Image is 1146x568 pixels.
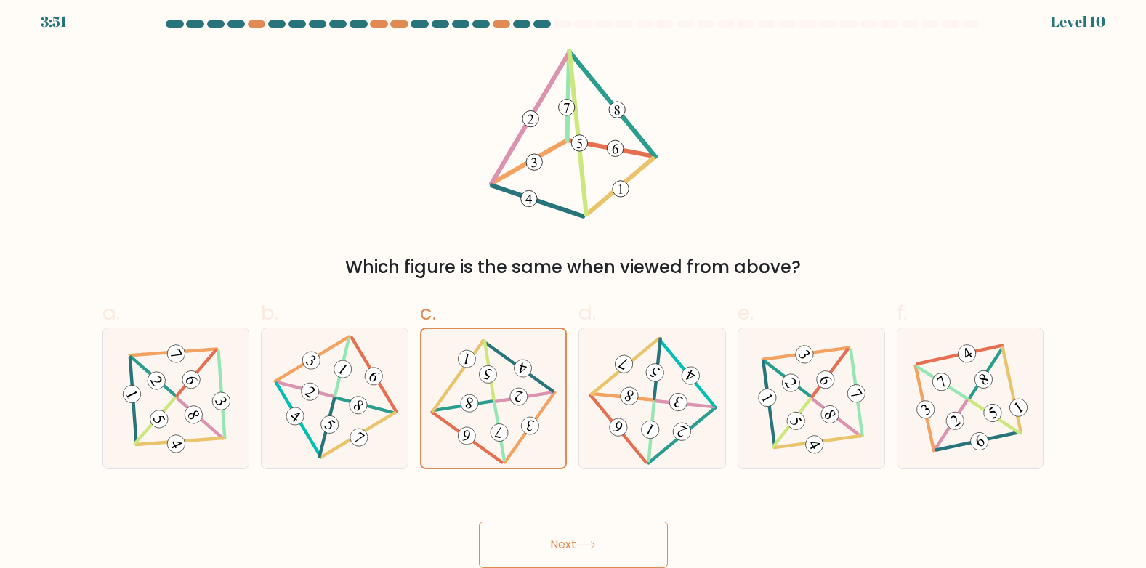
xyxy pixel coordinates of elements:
[41,11,67,33] div: 3:51
[261,299,278,327] span: b.
[578,299,596,327] span: d.
[897,299,907,327] span: f.
[111,254,1036,280] div: Which figure is the same when viewed from above?
[1051,11,1105,33] div: Level 10
[479,522,668,568] button: Next
[738,299,754,327] span: e.
[420,299,436,327] span: c.
[102,299,120,327] span: a.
